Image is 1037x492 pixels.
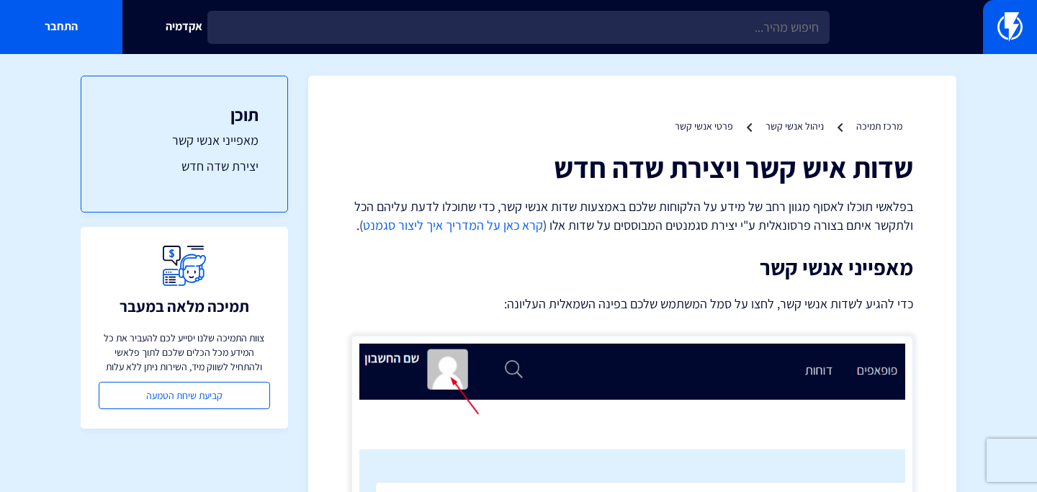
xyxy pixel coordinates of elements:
[110,105,259,124] h3: תוכן
[99,331,270,374] p: צוות התמיכה שלנו יסייע לכם להעביר את כל המידע מכל הכלים שלכם לתוך פלאשי ולהתחיל לשווק מיד, השירות...
[766,120,824,133] a: ניהול אנשי קשר
[351,151,913,183] h1: שדות איש קשר ויצירת שדה חדש
[207,11,830,44] input: חיפוש מהיר...
[351,294,913,314] p: כדי להגיע לשדות אנשי קשר, לחצו על סמל המשתמש שלכם בפינה השמאלית העליונה:
[351,197,913,234] p: בפלאשי תוכלו לאסוף מגוון רחב של מידע על הלקוחות שלכם באמצעות שדות אנשי קשר, כדי שתוכלו לדעת עליהם...
[856,120,902,133] a: מרכז תמיכה
[99,382,270,409] a: קביעת שיחת הטמעה
[675,120,733,133] a: פרטי אנשי קשר
[110,157,259,176] a: יצירת שדה חדש
[351,256,913,279] h2: מאפייני אנשי קשר
[363,217,543,233] a: קרא כאן על המדריך איך ליצור סגמנט
[110,131,259,150] a: מאפייני אנשי קשר
[120,298,249,315] h3: תמיכה מלאה במעבר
